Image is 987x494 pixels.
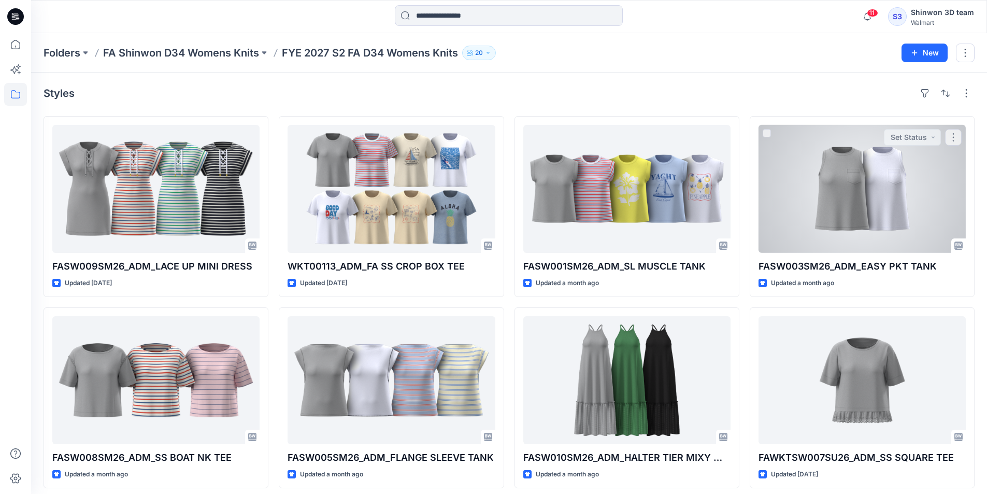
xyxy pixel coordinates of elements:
p: Updated [DATE] [300,278,347,289]
a: FA Shinwon D34 Womens Knits [103,46,259,60]
p: FASW001SM26_ADM_SL MUSCLE TANK [523,259,731,274]
div: Walmart [911,19,974,26]
p: Updated [DATE] [65,278,112,289]
p: FASW009SM26_ADM_LACE UP MINI DRESS [52,259,260,274]
a: FASW005SM26_ADM_FLANGE SLEEVE TANK [288,316,495,444]
p: FAWKTSW007SU26_ADM_SS SQUARE TEE [759,450,966,465]
p: FASW005SM26_ADM_FLANGE SLEEVE TANK [288,450,495,465]
a: FASW010SM26_ADM_HALTER TIER MIXY MAXI DRESS [523,316,731,444]
a: FASW009SM26_ADM_LACE UP MINI DRESS [52,125,260,253]
a: FASW001SM26_ADM_SL MUSCLE TANK [523,125,731,253]
a: FASW008SM26_ADM_SS BOAT NK TEE [52,316,260,444]
a: FAWKTSW007SU26_ADM_SS SQUARE TEE [759,316,966,444]
p: Updated a month ago [536,278,599,289]
button: 20 [462,46,496,60]
p: Updated a month ago [65,469,128,480]
button: New [902,44,948,62]
p: Updated [DATE] [771,469,818,480]
p: FASW010SM26_ADM_HALTER TIER MIXY MAXI DRESS [523,450,731,465]
p: FASW008SM26_ADM_SS BOAT NK TEE [52,450,260,465]
p: WKT00113_ADM_FA SS CROP BOX TEE [288,259,495,274]
p: FASW003SM26_ADM_EASY PKT TANK [759,259,966,274]
h4: Styles [44,87,75,100]
a: Folders [44,46,80,60]
p: Updated a month ago [536,469,599,480]
div: S3 [888,7,907,26]
a: WKT00113_ADM_FA SS CROP BOX TEE [288,125,495,253]
div: Shinwon 3D team [911,6,974,19]
p: FYE 2027 S2 FA D34 Womens Knits [282,46,458,60]
a: FASW003SM26_ADM_EASY PKT TANK [759,125,966,253]
p: Updated a month ago [771,278,834,289]
p: 20 [475,47,483,59]
span: 11 [867,9,878,17]
p: Updated a month ago [300,469,363,480]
